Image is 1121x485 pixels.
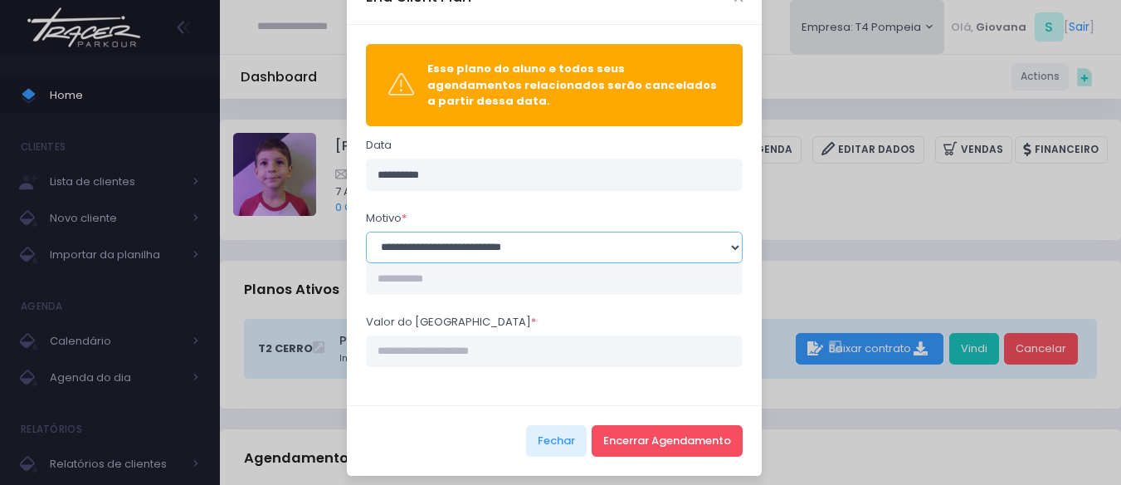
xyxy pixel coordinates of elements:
button: Encerrar Agendamento [592,425,743,457]
div: Esse plano do aluno e todos seus agendamentos relacionados serão cancelados a partir dessa data. [427,61,720,110]
button: Fechar [526,425,587,457]
label: Data [366,137,392,154]
label: Motivo [366,210,407,227]
label: Valor do [GEOGRAPHIC_DATA] [366,314,536,331]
